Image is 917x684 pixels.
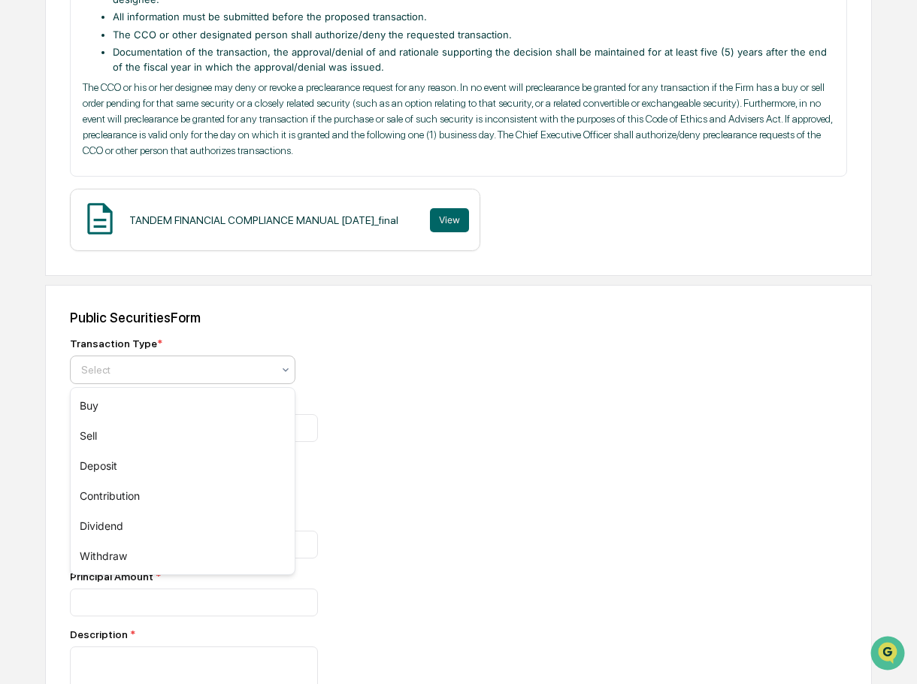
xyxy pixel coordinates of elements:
[15,219,27,232] div: 🔎
[106,254,182,266] a: Powered byPylon
[113,45,835,74] li: Documentation of the transaction, the approval/denial of and rationale supporting the decision sh...
[71,481,295,511] div: Contribution
[109,191,121,203] div: 🗄️
[430,208,469,232] button: View
[70,628,596,640] div: Description
[124,189,186,204] span: Attestations
[51,115,247,130] div: Start new chat
[9,212,101,239] a: 🔎Data Lookup
[81,200,119,238] img: Document Icon
[83,80,834,159] p: The CCO or his or her designee may deny or revoke a preclearance request for any reason. In no ev...
[70,310,847,325] div: Public Securities Form
[103,183,192,210] a: 🗄️Attestations
[129,214,398,226] div: TANDEM FINANCIAL COMPLIANCE MANUAL [DATE]_final
[71,541,295,571] div: Withdraw
[113,10,835,25] li: All information must be submitted before the proposed transaction.
[71,451,295,481] div: Deposit
[30,218,95,233] span: Data Lookup
[39,68,248,84] input: Clear
[70,571,596,583] div: Principal Amount
[51,130,190,142] div: We're available if you need us!
[15,32,274,56] p: How can we help?
[30,189,97,204] span: Preclearance
[70,513,596,525] div: Number of Shares
[71,391,295,421] div: Buy
[113,28,835,43] li: The CCO or other designated person shall authorize/deny the requested transaction.
[71,511,295,541] div: Dividend
[9,183,103,210] a: 🖐️Preclearance
[869,634,909,675] iframe: Open customer support
[71,421,295,451] div: Sell
[256,120,274,138] button: Start new chat
[150,255,182,266] span: Pylon
[15,115,42,142] img: 1746055101610-c473b297-6a78-478c-a979-82029cc54cd1
[70,396,596,408] div: Symbol (e.g. Ticker, CUSIP)
[70,337,162,350] div: Transaction Type
[15,191,27,203] div: 🖐️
